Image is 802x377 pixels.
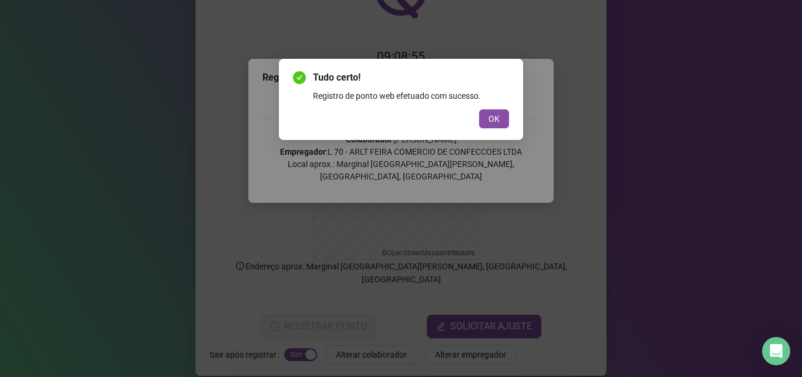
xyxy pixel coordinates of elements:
[762,337,790,365] div: Open Intercom Messenger
[313,89,509,102] div: Registro de ponto web efetuado com sucesso.
[313,71,509,85] span: Tudo certo!
[488,112,500,125] span: OK
[479,109,509,128] button: OK
[293,71,306,84] span: check-circle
